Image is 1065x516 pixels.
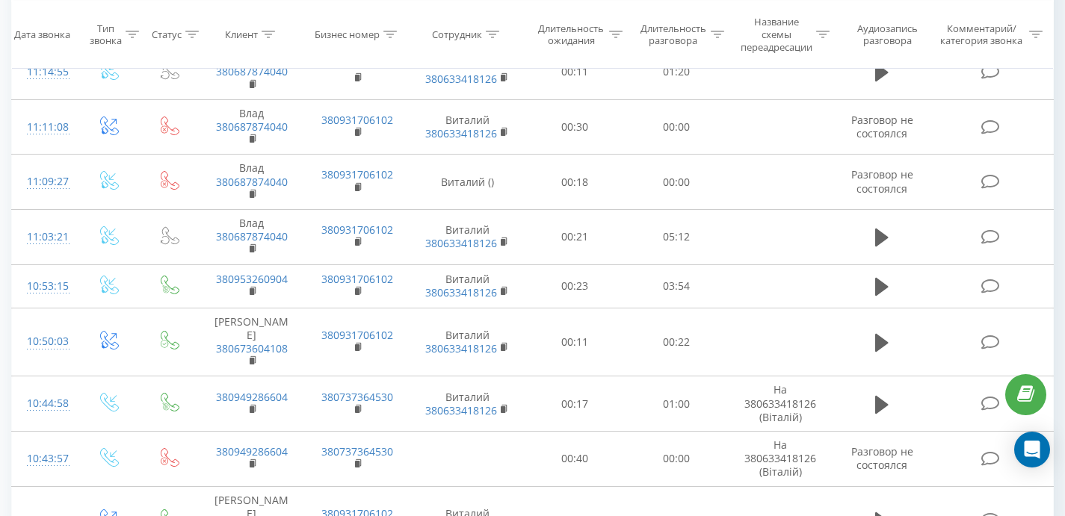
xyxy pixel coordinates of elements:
[315,28,380,41] div: Бизнес номер
[321,328,393,342] a: 380931706102
[425,126,497,140] a: 380633418126
[321,223,393,237] a: 380931706102
[537,22,605,47] div: Длительность ожидания
[410,45,524,100] td: Виталий
[425,403,497,417] a: 380633418126
[626,264,727,308] td: 03:54
[27,57,62,87] div: 11:14:55
[27,113,62,142] div: 11:11:08
[727,376,833,432] td: На 380633418126 (Віталій)
[199,99,305,155] td: Влад
[626,209,727,264] td: 05:12
[524,45,626,100] td: 00:11
[524,376,626,432] td: 00:17
[425,285,497,299] a: 380633418126
[410,308,524,376] td: Виталий
[27,327,62,356] div: 10:50:03
[626,308,727,376] td: 00:22
[851,113,913,140] span: Разговор не состоялся
[321,113,393,127] a: 380931706102
[524,264,626,308] td: 00:23
[524,432,626,487] td: 00:40
[216,272,288,286] a: 380953260904
[216,444,288,459] a: 380949286604
[216,64,288,78] a: 380687874040
[216,119,288,134] a: 380687874040
[524,99,626,155] td: 00:30
[27,223,62,252] div: 11:03:21
[425,341,497,355] a: 380633418126
[410,264,524,308] td: Виталий
[851,444,913,472] span: Разговор не состоялся
[27,272,62,301] div: 10:53:15
[1014,432,1050,467] div: Open Intercom Messenger
[524,209,626,264] td: 00:21
[410,209,524,264] td: Виталий
[321,167,393,181] a: 380931706102
[626,376,727,432] td: 01:00
[626,432,727,487] td: 00:00
[152,28,182,41] div: Статус
[216,175,288,189] a: 380687874040
[410,376,524,432] td: Виталий
[321,272,393,286] a: 380931706102
[27,167,62,196] div: 11:09:27
[432,28,482,41] div: Сотрудник
[640,22,707,47] div: Длительность разговора
[851,167,913,195] span: Разговор не состоялся
[524,308,626,376] td: 00:11
[225,28,258,41] div: Клиент
[727,432,833,487] td: На 380633418126 (Віталій)
[199,155,305,210] td: Влад
[847,22,927,47] div: Аудиозапись разговора
[425,236,497,250] a: 380633418126
[14,28,70,41] div: Дата звонка
[27,389,62,418] div: 10:44:58
[425,72,497,86] a: 380633418126
[626,155,727,210] td: 00:00
[410,99,524,155] td: Виталий
[216,390,288,404] a: 380949286604
[938,22,1025,47] div: Комментарий/категория звонка
[27,444,62,473] div: 10:43:57
[199,209,305,264] td: Влад
[199,45,305,100] td: Влад
[410,155,524,210] td: Виталий ()
[321,390,393,404] a: 380737364530
[199,308,305,376] td: [PERSON_NAME]
[524,155,626,210] td: 00:18
[741,16,812,54] div: Название схемы переадресации
[90,22,122,47] div: Тип звонка
[321,444,393,459] a: 380737364530
[626,99,727,155] td: 00:00
[216,341,288,355] a: 380673604108
[216,229,288,243] a: 380687874040
[626,45,727,100] td: 01:20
